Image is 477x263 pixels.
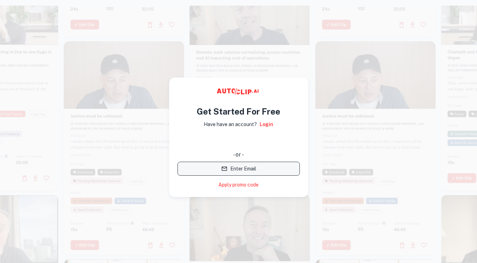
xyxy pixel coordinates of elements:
h4: Get Started For Free [197,105,280,118]
div: 使用 Google 账号登录。在新标签页中打开 [178,133,300,148]
p: Have have an account? [204,120,257,128]
a: Login [260,120,273,128]
a: Apply promo code [218,181,259,189]
button: Enter Email [178,162,300,176]
div: - or - [178,151,300,159]
iframe: “使用 Google 账号登录”按钮 [174,133,303,148]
